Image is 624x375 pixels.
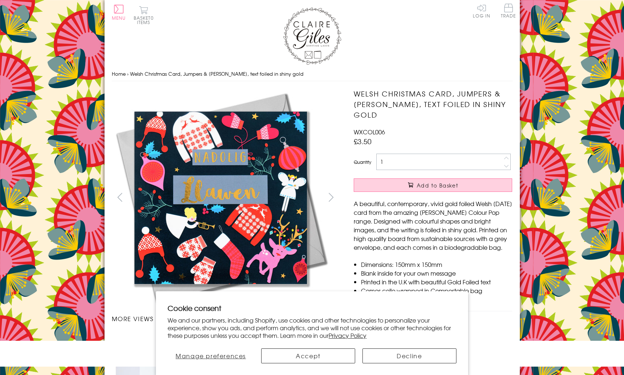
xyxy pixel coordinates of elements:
li: Carousel Page 1 (Current Slide) [112,330,169,346]
button: prev [112,189,128,205]
h1: Welsh Christmas Card, Jumpers & [PERSON_NAME], text foiled in shiny gold [354,88,512,120]
li: Comes cello wrapped in Compostable bag [361,286,512,295]
button: Basket0 items [134,6,154,24]
a: Trade [501,4,516,19]
span: Welsh Christmas Card, Jumpers & [PERSON_NAME], text foiled in shiny gold [130,70,303,77]
span: Add to Basket [417,182,458,189]
p: We and our partners, including Shopify, use cookies and other technologies to personalize your ex... [168,316,456,339]
li: Printed in the U.K with beautiful Gold Foiled text [361,277,512,286]
span: Manage preferences [176,351,246,360]
span: › [127,70,129,77]
li: Blank inside for your own message [361,269,512,277]
span: 0 items [137,15,154,25]
h3: More views [112,314,340,323]
a: Home [112,70,126,77]
li: Dimensions: 150mm x 150mm [361,260,512,269]
a: Log In [473,4,490,18]
button: Accept [261,348,355,363]
p: A beautiful, contemporary, vivid gold foiled Welsh [DATE] card from the amazing [PERSON_NAME] Col... [354,199,512,252]
span: Trade [501,4,516,18]
a: Privacy Policy [329,331,366,340]
button: next [323,189,339,205]
label: Quantity [354,159,371,165]
button: Add to Basket [354,178,512,192]
span: WXCOL006 [354,127,385,136]
span: Menu [112,15,126,21]
h2: Cookie consent [168,303,456,313]
span: £3.50 [354,136,372,146]
nav: breadcrumbs [112,67,513,82]
img: Welsh Christmas Card, Jumpers & Mittens, text foiled in shiny gold [112,88,330,307]
img: Claire Giles Greetings Cards [283,7,341,65]
button: Manage preferences [168,348,254,363]
button: Decline [362,348,456,363]
button: Menu [112,5,126,20]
